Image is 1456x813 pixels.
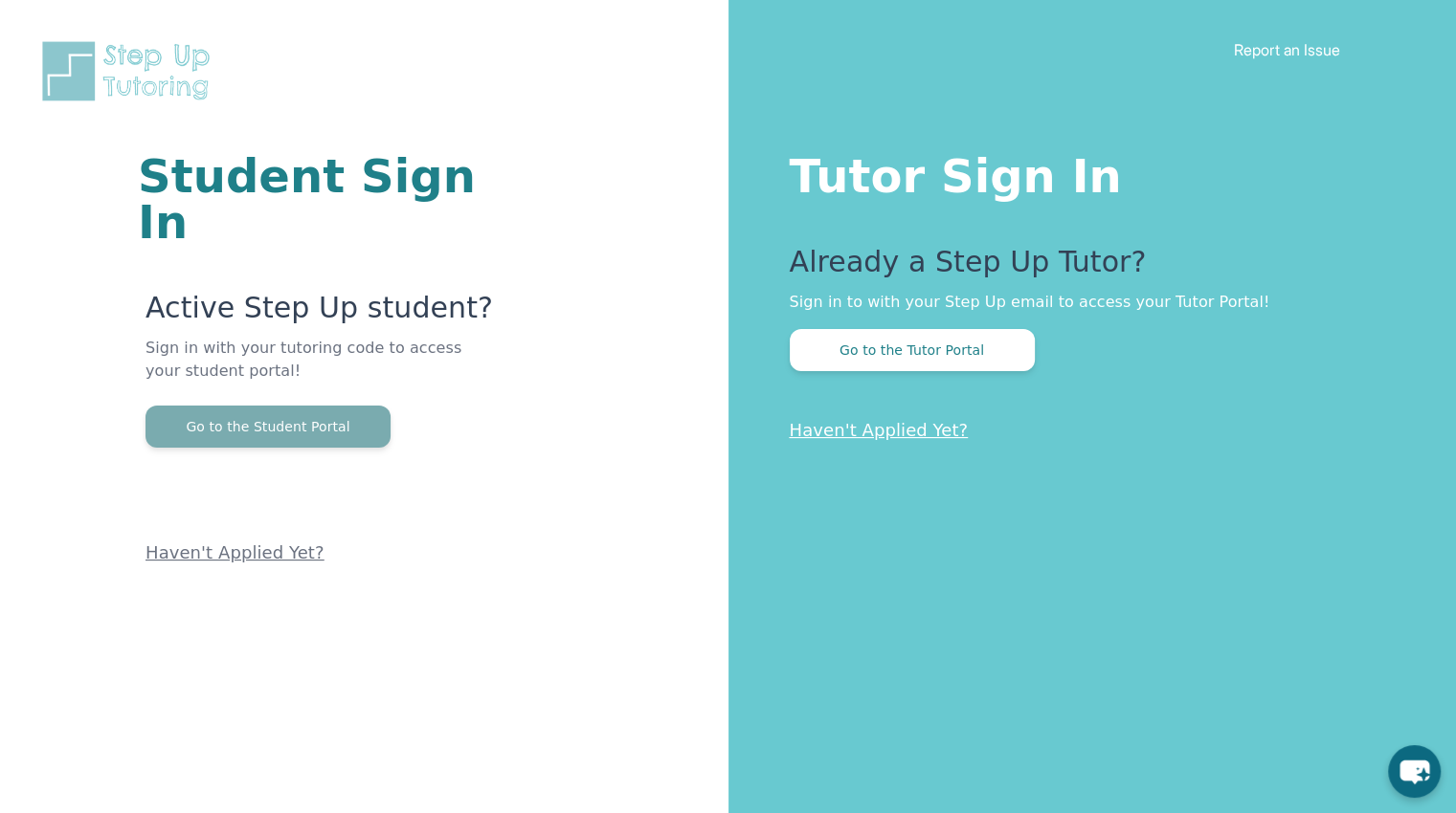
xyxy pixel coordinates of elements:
a: Report an Issue [1234,40,1340,59]
a: Go to the Student Portal [146,417,391,435]
p: Active Step Up student? [146,291,499,337]
p: Already a Step Up Tutor? [790,245,1380,291]
a: Haven't Applied Yet? [146,542,325,562]
button: Go to the Student Portal [146,406,391,448]
h1: Tutor Sign In [790,145,1380,199]
p: Sign in with your tutoring code to access your student portal! [146,337,499,406]
a: Go to the Tutor Portal [790,341,1035,359]
h1: Student Sign In [138,153,499,245]
a: Haven't Applied Yet? [790,420,969,440]
img: Step Up Tutoring horizontal logo [38,38,222,104]
button: chat-button [1388,745,1441,798]
button: Go to the Tutor Portal [790,329,1035,371]
p: Sign in to with your Step Up email to access your Tutor Portal! [790,291,1380,314]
